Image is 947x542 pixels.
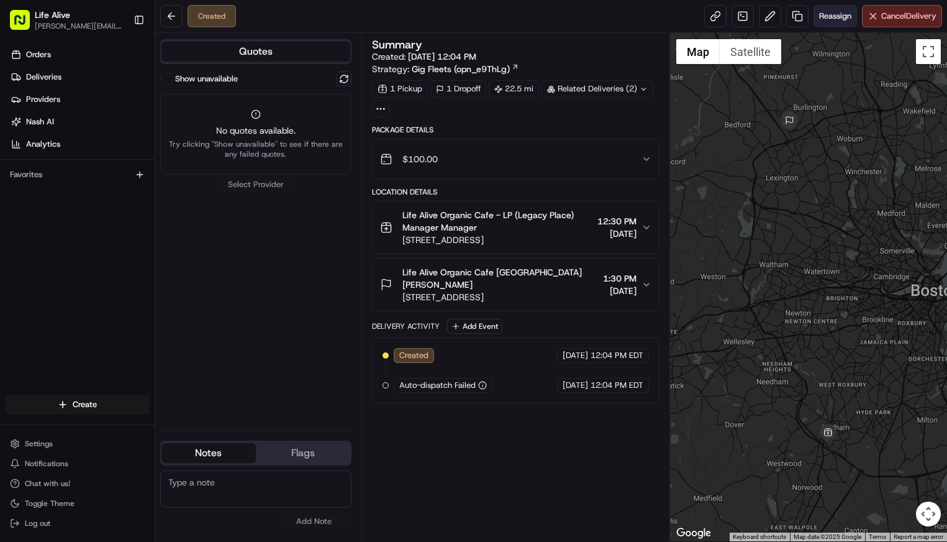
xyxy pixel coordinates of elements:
[399,350,428,361] span: Created
[373,259,659,311] button: Life Alive Organic Cafe [GEOGRAPHIC_DATA][PERSON_NAME][STREET_ADDRESS]1:30 PM[DATE]
[12,181,32,201] img: Klarizel Pensader
[193,159,226,174] button: See all
[676,39,720,64] button: Show street map
[5,134,155,154] a: Analytics
[720,39,781,64] button: Show satellite imagery
[39,226,165,236] span: [PERSON_NAME] [PERSON_NAME]
[447,319,502,334] button: Add Event
[105,193,109,203] span: •
[12,12,37,37] img: Nash
[402,291,598,303] span: [STREET_ADDRESS]
[25,278,95,290] span: Knowledge Base
[894,533,943,540] a: Report a map error
[412,63,519,75] a: Gig Fleets (opn_e9ThLg)
[372,125,659,135] div: Package Details
[399,380,476,391] span: Auto-dispatch Failed
[603,285,637,297] span: [DATE]
[603,272,637,285] span: 1:30 PM
[12,119,35,141] img: 1736555255976-a54dd68f-1ca7-489b-9aae-adbdc363a1c4
[563,350,588,361] span: [DATE]
[100,273,204,295] a: 💻API Documentation
[25,518,50,528] span: Log out
[56,131,171,141] div: We're available if you need us!
[26,139,60,150] span: Analytics
[372,80,428,98] div: 1 Pickup
[211,122,226,137] button: Start new chat
[372,50,476,63] span: Created:
[88,308,150,318] a: Powered byPylon
[25,479,70,489] span: Chat with us!
[862,5,942,27] button: CancelDelivery
[5,45,155,65] a: Orders
[26,119,48,141] img: 4920774857489_3d7f54699973ba98c624_72.jpg
[39,193,102,203] span: Klarizel Pensader
[372,39,422,50] h3: Summary
[402,266,598,291] span: Life Alive Organic Cafe [GEOGRAPHIC_DATA][PERSON_NAME]
[813,5,857,27] button: Reassign
[26,71,61,83] span: Deliveries
[412,63,510,75] span: Gig Fleets (opn_e9ThLg)
[12,50,226,70] p: Welcome 👋
[541,80,653,98] div: Related Deliveries (2)
[430,80,486,98] div: 1 Dropoff
[373,139,659,179] button: $100.00
[402,209,592,234] span: Life Alive Organic Cafe - LP (Legacy Place) Manager Manager
[7,273,100,295] a: 📗Knowledge Base
[117,278,199,290] span: API Documentation
[597,215,637,227] span: 12:30 PM
[26,94,60,105] span: Providers
[5,495,150,512] button: Toggle Theme
[881,11,936,22] span: Cancel Delivery
[372,321,440,331] div: Delivery Activity
[5,165,150,185] div: Favorites
[5,5,129,35] button: Life Alive[PERSON_NAME][EMAIL_ADDRESS][DOMAIN_NAME]
[32,80,205,93] input: Clear
[25,459,68,469] span: Notifications
[5,515,150,532] button: Log out
[161,42,350,62] button: Quotes
[372,63,519,75] div: Strategy:
[5,475,150,492] button: Chat with us!
[5,90,155,109] a: Providers
[12,162,83,172] div: Past conversations
[35,21,124,31] button: [PERSON_NAME][EMAIL_ADDRESS][DOMAIN_NAME]
[124,308,150,318] span: Pylon
[489,80,539,98] div: 22.5 mi
[673,525,714,541] a: Open this area in Google Maps (opens a new window)
[256,443,350,463] button: Flags
[161,443,256,463] button: Notes
[25,227,35,237] img: 1736555255976-a54dd68f-1ca7-489b-9aae-adbdc363a1c4
[373,201,659,254] button: Life Alive Organic Cafe - LP (Legacy Place) Manager Manager[STREET_ADDRESS]12:30 PM[DATE]
[5,112,155,132] a: Nash AI
[25,498,75,508] span: Toggle Theme
[733,533,786,541] button: Keyboard shortcuts
[819,11,851,22] span: Reassign
[591,350,643,361] span: 12:04 PM EDT
[56,119,204,131] div: Start new chat
[5,435,150,452] button: Settings
[5,395,150,415] button: Create
[5,455,150,472] button: Notifications
[174,226,199,236] span: [DATE]
[12,279,22,289] div: 📗
[168,124,343,137] span: No quotes available.
[35,9,70,21] button: Life Alive
[73,399,97,410] span: Create
[563,380,588,391] span: [DATE]
[597,227,637,240] span: [DATE]
[372,187,659,197] div: Location Details
[105,279,115,289] div: 💻
[12,214,32,234] img: Joana Marie Avellanoza
[26,49,51,60] span: Orders
[25,439,53,449] span: Settings
[869,533,886,540] a: Terms (opens in new tab)
[673,525,714,541] img: Google
[5,67,155,87] a: Deliveries
[112,193,137,203] span: [DATE]
[175,73,238,85] label: Show unavailable
[25,193,35,203] img: 1736555255976-a54dd68f-1ca7-489b-9aae-adbdc363a1c4
[794,533,861,540] span: Map data ©2025 Google
[167,226,171,236] span: •
[408,51,476,62] span: [DATE] 12:04 PM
